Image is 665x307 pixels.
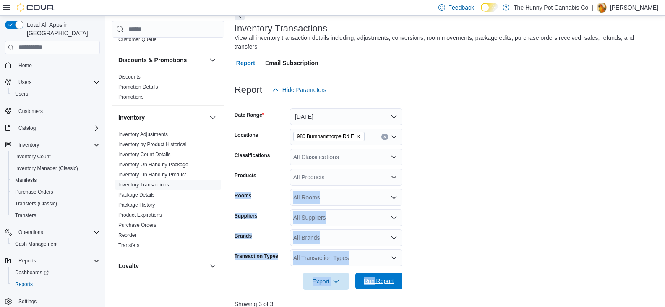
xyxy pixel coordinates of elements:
[15,200,57,207] span: Transfers (Classic)
[269,81,330,98] button: Hide Parameters
[15,153,51,160] span: Inventory Count
[12,268,52,278] a: Dashboards
[8,198,103,210] button: Transfers (Classic)
[118,222,156,228] span: Purchase Orders
[2,105,103,117] button: Customers
[15,212,36,219] span: Transfers
[282,86,326,94] span: Hide Parameters
[15,227,47,237] button: Operations
[15,140,100,150] span: Inventory
[15,269,49,276] span: Dashboards
[112,129,224,254] div: Inventory
[12,89,31,99] a: Users
[15,256,100,266] span: Reports
[391,154,397,160] button: Open list of options
[12,239,100,249] span: Cash Management
[118,56,187,64] h3: Discounts & Promotions
[15,241,57,247] span: Cash Management
[15,123,39,133] button: Catalog
[12,279,36,289] a: Reports
[12,239,61,249] a: Cash Management
[2,255,103,267] button: Reports
[18,108,43,115] span: Customers
[381,134,388,140] button: Clear input
[118,151,171,158] span: Inventory Count Details
[8,278,103,290] button: Reports
[12,175,100,185] span: Manifests
[12,152,100,162] span: Inventory Count
[290,108,402,125] button: [DATE]
[235,152,270,159] label: Classifications
[118,84,158,90] a: Promotion Details
[12,152,54,162] a: Inventory Count
[293,132,365,141] span: 980 Burnhamthorpe Rd E
[18,125,36,131] span: Catalog
[118,113,145,122] h3: Inventory
[118,262,139,270] h3: Loyalty
[15,256,39,266] button: Reports
[12,163,100,173] span: Inventory Manager (Classic)
[303,273,349,290] button: Export
[355,273,402,289] button: Run Report
[112,72,224,105] div: Discounts & Promotions
[391,255,397,261] button: Open list of options
[235,132,258,139] label: Locations
[2,226,103,238] button: Operations
[12,163,81,173] a: Inventory Manager (Classic)
[17,3,55,12] img: Cova
[118,232,136,238] a: Reorder
[12,268,100,278] span: Dashboards
[2,139,103,151] button: Inventory
[118,74,141,80] a: Discounts
[15,60,35,71] a: Home
[15,123,100,133] span: Catalog
[118,262,206,270] button: Loyalty
[2,122,103,134] button: Catalog
[15,177,37,184] span: Manifests
[23,21,100,37] span: Load All Apps in [GEOGRAPHIC_DATA]
[308,273,344,290] span: Export
[364,277,394,285] span: Run Report
[118,113,206,122] button: Inventory
[8,267,103,278] a: Dashboards
[8,186,103,198] button: Purchase Orders
[8,210,103,221] button: Transfers
[12,187,100,197] span: Purchase Orders
[514,3,588,13] p: The Hunny Pot Cannabis Co
[391,194,397,201] button: Open list of options
[118,131,168,138] span: Inventory Adjustments
[118,56,206,64] button: Discounts & Promotions
[118,73,141,80] span: Discounts
[15,189,53,195] span: Purchase Orders
[118,141,187,148] span: Inventory by Product Historical
[118,182,169,188] a: Inventory Transactions
[235,253,278,260] label: Transaction Types
[15,296,100,307] span: Settings
[15,297,40,307] a: Settings
[118,172,186,178] a: Inventory On Hand by Product
[208,261,218,271] button: Loyalty
[12,210,100,220] span: Transfers
[118,202,155,208] a: Package History
[235,213,258,219] label: Suppliers
[2,76,103,88] button: Users
[18,229,43,236] span: Operations
[118,171,186,178] span: Inventory On Hand by Product
[118,142,187,147] a: Inventory by Product Historical
[8,238,103,250] button: Cash Management
[118,36,156,43] span: Customer Queue
[18,257,36,264] span: Reports
[18,62,32,69] span: Home
[8,151,103,163] button: Inventory Count
[391,234,397,241] button: Open list of options
[8,174,103,186] button: Manifests
[235,112,264,118] label: Date Range
[12,210,39,220] a: Transfers
[15,106,100,116] span: Customers
[118,131,168,137] a: Inventory Adjustments
[118,37,156,42] a: Customer Queue
[235,233,252,239] label: Brands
